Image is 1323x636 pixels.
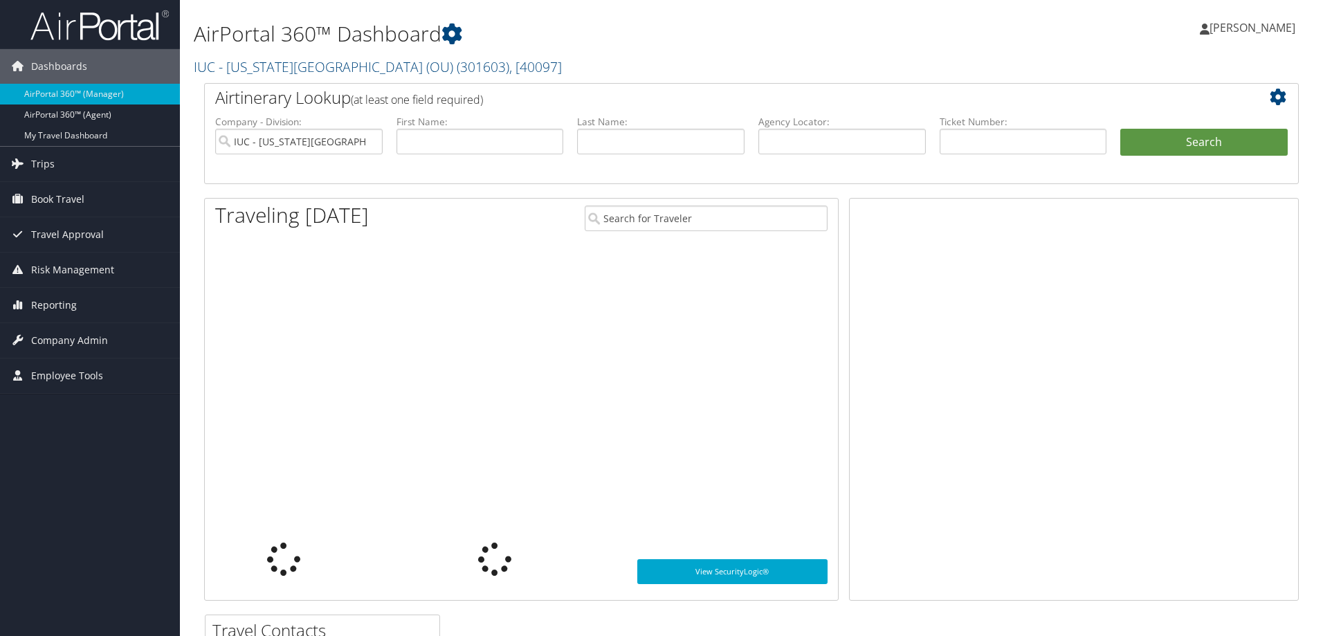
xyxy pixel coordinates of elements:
[30,9,169,42] img: airportal-logo.png
[1210,20,1295,35] span: [PERSON_NAME]
[1200,7,1309,48] a: [PERSON_NAME]
[31,253,114,287] span: Risk Management
[396,115,564,129] label: First Name:
[215,86,1196,109] h2: Airtinerary Lookup
[31,147,55,181] span: Trips
[31,49,87,84] span: Dashboards
[194,19,938,48] h1: AirPortal 360™ Dashboard
[194,57,562,76] a: IUC - [US_STATE][GEOGRAPHIC_DATA] (OU)
[637,559,828,584] a: View SecurityLogic®
[31,182,84,217] span: Book Travel
[215,201,369,230] h1: Traveling [DATE]
[457,57,509,76] span: ( 301603 )
[577,115,745,129] label: Last Name:
[31,217,104,252] span: Travel Approval
[585,206,828,231] input: Search for Traveler
[351,92,483,107] span: (at least one field required)
[31,288,77,322] span: Reporting
[31,323,108,358] span: Company Admin
[215,115,383,129] label: Company - Division:
[940,115,1107,129] label: Ticket Number:
[31,358,103,393] span: Employee Tools
[509,57,562,76] span: , [ 40097 ]
[758,115,926,129] label: Agency Locator:
[1120,129,1288,156] button: Search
